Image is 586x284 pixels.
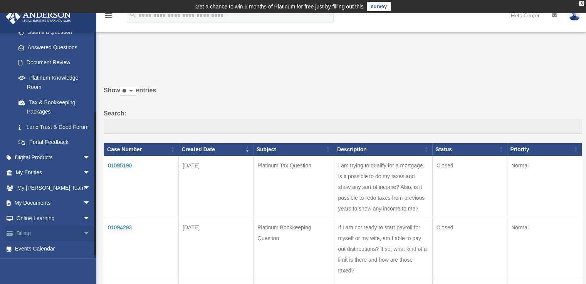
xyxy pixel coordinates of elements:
[507,218,582,280] td: Normal
[5,180,102,195] a: My [PERSON_NAME] Teamarrow_drop_down
[195,2,364,11] div: Get a chance to win 6 months of Platinum for free just by filling out this
[11,40,94,55] a: Answered Questions
[254,143,334,156] th: Subject: activate to sort column ascending
[179,143,254,156] th: Created Date: activate to sort column ascending
[83,165,98,181] span: arrow_drop_down
[507,156,582,218] td: Normal
[11,119,98,135] a: Land Trust & Deed Forum
[5,226,102,241] a: Billingarrow_drop_down
[11,135,98,150] a: Portal Feedback
[11,55,98,70] a: Document Review
[507,143,582,156] th: Priority: activate to sort column ascending
[432,156,507,218] td: Closed
[83,226,98,242] span: arrow_drop_down
[5,241,102,256] a: Events Calendar
[254,156,334,218] td: Platinum Tax Question
[432,218,507,280] td: Closed
[5,195,102,211] a: My Documentsarrow_drop_down
[569,10,580,21] img: User Pic
[3,9,73,24] img: Anderson Advisors Platinum Portal
[179,156,254,218] td: [DATE]
[83,195,98,211] span: arrow_drop_down
[334,143,432,156] th: Description: activate to sort column ascending
[104,13,113,20] a: menu
[179,218,254,280] td: [DATE]
[579,1,584,6] div: close
[104,156,179,218] td: 01095190
[104,218,179,280] td: 01094293
[120,87,136,96] select: Showentries
[334,156,432,218] td: I am trying to qualify for a mortgage. Is it possible to do my taxes and show any sort of income?...
[129,10,137,19] i: search
[83,150,98,165] span: arrow_drop_down
[83,210,98,226] span: arrow_drop_down
[104,85,582,104] label: Show entries
[432,143,507,156] th: Status: activate to sort column ascending
[254,218,334,280] td: Platinum Bookkeeping Question
[104,108,582,134] label: Search:
[5,150,102,165] a: Digital Productsarrow_drop_down
[367,2,391,11] a: survey
[334,218,432,280] td: If I am not ready to start payroll for myself or my wife, am I able to pay out distributions? If ...
[5,210,102,226] a: Online Learningarrow_drop_down
[104,143,179,156] th: Case Number: activate to sort column ascending
[83,180,98,196] span: arrow_drop_down
[5,165,102,180] a: My Entitiesarrow_drop_down
[11,70,98,95] a: Platinum Knowledge Room
[104,119,582,134] input: Search:
[11,95,98,119] a: Tax & Bookkeeping Packages
[104,11,113,20] i: menu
